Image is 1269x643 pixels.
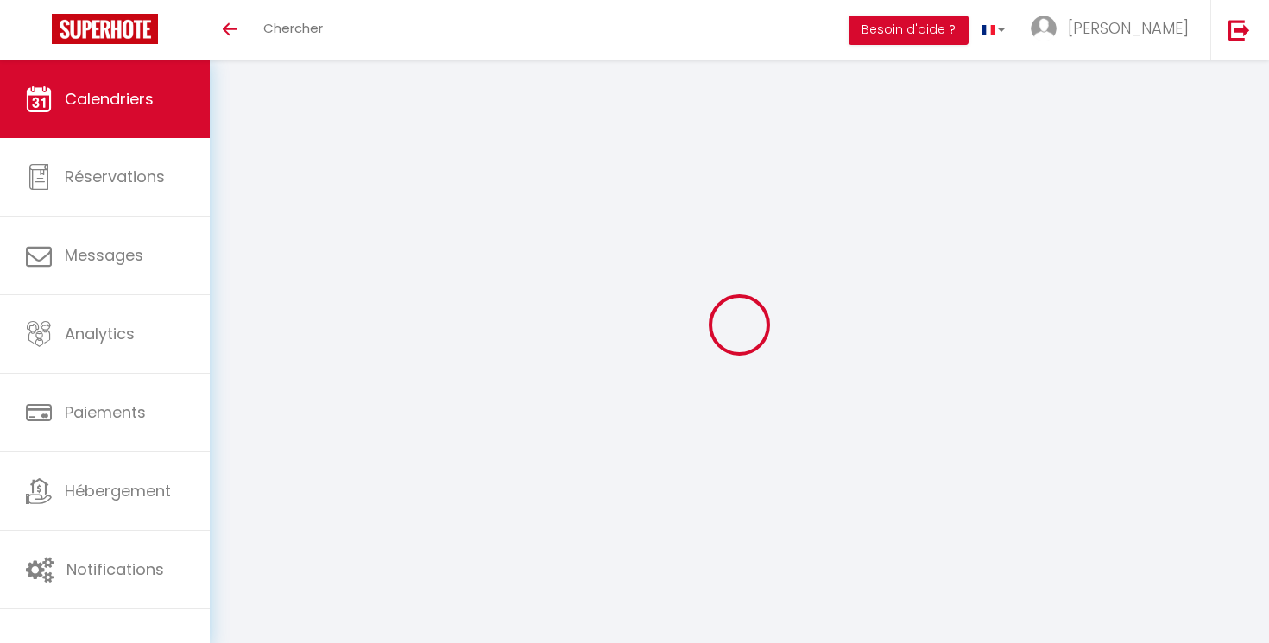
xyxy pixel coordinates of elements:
span: Hébergement [65,480,171,501]
span: Messages [65,244,143,266]
button: Besoin d'aide ? [849,16,969,45]
span: Calendriers [65,88,154,110]
img: logout [1228,19,1250,41]
span: Réservations [65,166,165,187]
span: Paiements [65,401,146,423]
img: Super Booking [52,14,158,44]
span: Chercher [263,19,323,37]
span: Notifications [66,558,164,580]
span: Analytics [65,323,135,344]
img: ... [1031,16,1057,41]
span: [PERSON_NAME] [1068,17,1189,39]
